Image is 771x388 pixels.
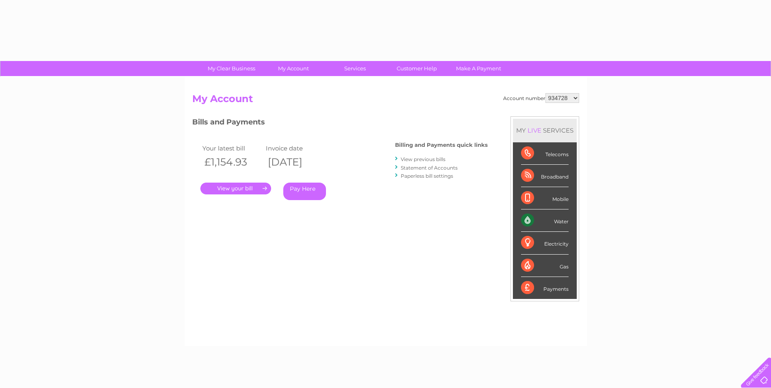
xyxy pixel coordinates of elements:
[283,183,326,200] a: Pay Here
[200,183,271,194] a: .
[264,154,327,170] th: [DATE]
[192,93,579,109] h2: My Account
[192,116,488,131] h3: Bills and Payments
[521,165,569,187] div: Broadband
[521,187,569,209] div: Mobile
[503,93,579,103] div: Account number
[198,61,265,76] a: My Clear Business
[383,61,450,76] a: Customer Help
[526,126,543,134] div: LIVE
[521,209,569,232] div: Water
[445,61,512,76] a: Make A Payment
[401,173,453,179] a: Paperless bill settings
[264,143,327,154] td: Invoice date
[521,232,569,254] div: Electricity
[321,61,389,76] a: Services
[401,156,445,162] a: View previous bills
[260,61,327,76] a: My Account
[513,119,577,142] div: MY SERVICES
[521,142,569,165] div: Telecoms
[521,255,569,277] div: Gas
[395,142,488,148] h4: Billing and Payments quick links
[401,165,458,171] a: Statement of Accounts
[200,143,264,154] td: Your latest bill
[521,277,569,299] div: Payments
[200,154,264,170] th: £1,154.93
